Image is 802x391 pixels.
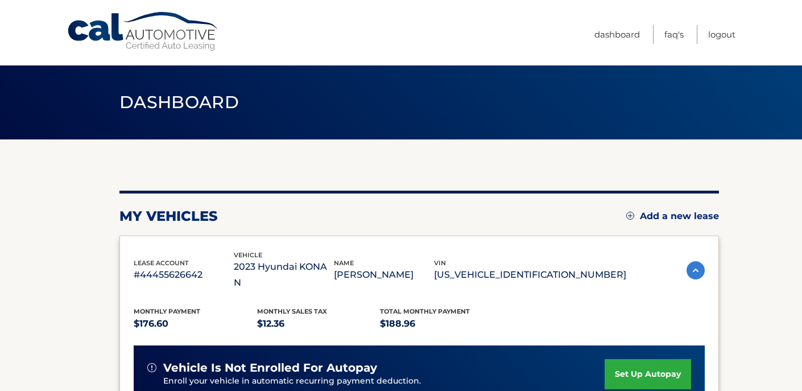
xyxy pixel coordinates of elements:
img: accordion-active.svg [687,261,705,279]
p: $176.60 [134,316,257,332]
span: Dashboard [119,92,239,113]
img: add.svg [626,212,634,220]
span: Total Monthly Payment [380,307,470,315]
a: Cal Automotive [67,11,220,52]
span: vehicle is not enrolled for autopay [163,361,377,375]
span: Monthly Payment [134,307,200,315]
span: Monthly sales Tax [257,307,327,315]
a: set up autopay [605,359,691,389]
p: #44455626642 [134,267,234,283]
a: Logout [708,25,735,44]
h2: my vehicles [119,208,218,225]
p: [PERSON_NAME] [334,267,434,283]
span: name [334,259,354,267]
p: $12.36 [257,316,381,332]
span: lease account [134,259,189,267]
a: Dashboard [594,25,640,44]
a: Add a new lease [626,211,719,222]
span: vehicle [234,251,262,259]
p: 2023 Hyundai KONA N [234,259,334,291]
img: alert-white.svg [147,363,156,372]
span: vin [434,259,446,267]
p: [US_VEHICLE_IDENTIFICATION_NUMBER] [434,267,626,283]
a: FAQ's [664,25,684,44]
p: $188.96 [380,316,503,332]
p: Enroll your vehicle in automatic recurring payment deduction. [163,375,605,388]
